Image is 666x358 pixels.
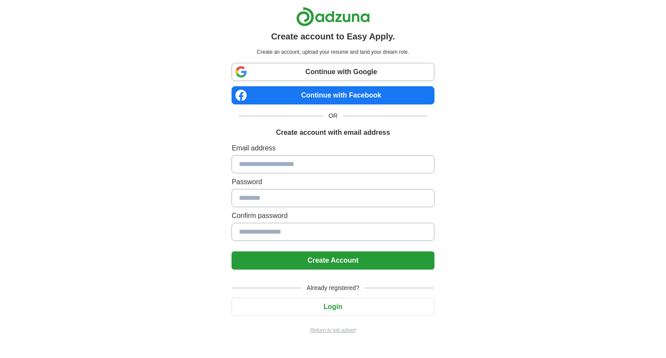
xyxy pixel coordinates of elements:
h1: Create account to Easy Apply. [271,30,395,43]
span: Already registered? [301,283,364,293]
img: Adzuna logo [296,7,370,26]
a: Continue with Facebook [232,86,434,104]
label: Confirm password [232,211,434,221]
a: Return to job advert [232,326,434,334]
h1: Create account with email address [276,127,390,138]
label: Email address [232,143,434,153]
button: Create Account [232,251,434,270]
p: Create an account, upload your resume and land your dream role. [233,48,432,56]
a: Continue with Google [232,63,434,81]
a: Login [232,303,434,310]
span: OR [323,111,343,120]
label: Password [232,177,434,187]
button: Login [232,298,434,316]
